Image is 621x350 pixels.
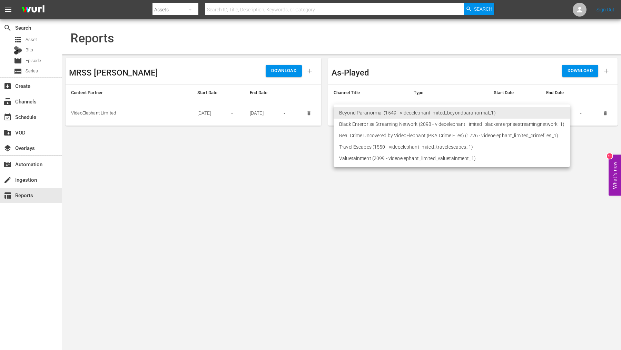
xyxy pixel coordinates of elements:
[334,107,570,119] li: Beyond Paranormal (1549 - videoelephantlimited_beyondparanormal_1)
[474,3,492,15] span: Search
[597,7,614,12] a: Sign Out
[17,2,50,18] img: ans4CAIJ8jUAAAAAAAAAAAAAAAAAAAAAAAAgQb4GAAAAAAAAAAAAAAAAAAAAAAAAJMjXAAAAAAAAAAAAAAAAAAAAAAAAgAT5G...
[334,119,570,130] li: Black Enterprise Streaming Network (2098 - videoelephant_limited_blackenterprisestreamingnetwork_1)
[609,154,621,196] button: Open Feedback Widget
[334,130,570,141] li: Real Crime Uncovered by VideoElephant (PKA Crime Files) (1726 - videoelephant_limited_crimefiles_1)
[607,153,612,159] div: 10
[334,141,570,153] li: Travel Escapes (1550 - videoelephantlimited_travelescapes_1)
[334,153,570,164] li: Valuetainment (2099 - videoelephant_limited_valuetainment_1)
[4,6,12,14] span: menu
